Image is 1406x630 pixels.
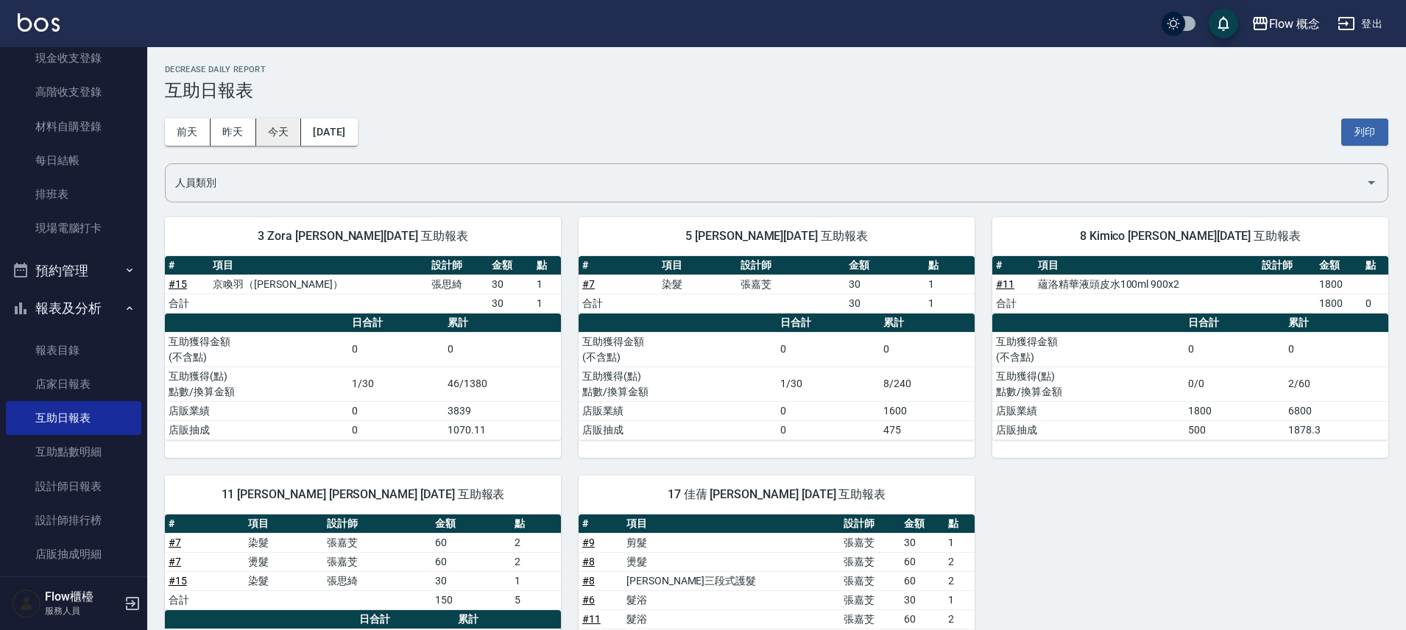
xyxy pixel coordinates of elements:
[623,514,840,534] th: 項目
[1269,15,1321,33] div: Flow 概念
[579,420,777,439] td: 店販抽成
[183,487,543,502] span: 11 [PERSON_NAME] [PERSON_NAME] [DATE] 互助報表
[6,401,141,435] a: 互助日報表
[1184,401,1285,420] td: 1800
[925,275,975,294] td: 1
[1285,314,1388,333] th: 累計
[880,367,975,401] td: 8/240
[840,571,900,590] td: 張嘉芠
[582,613,601,625] a: #11
[165,80,1388,101] h3: 互助日報表
[428,256,489,275] th: 設計師
[737,256,845,275] th: 設計師
[6,211,141,245] a: 現場電腦打卡
[596,229,957,244] span: 5 [PERSON_NAME][DATE] 互助報表
[1209,9,1238,38] button: save
[845,275,925,294] td: 30
[623,552,840,571] td: 燙髮
[6,333,141,367] a: 報表目錄
[900,552,944,571] td: 60
[900,590,944,609] td: 30
[348,314,444,333] th: 日合計
[880,332,975,367] td: 0
[1285,367,1388,401] td: 2/60
[6,435,141,469] a: 互助點數明細
[840,590,900,609] td: 張嘉芠
[737,275,845,294] td: 張嘉芠
[444,314,561,333] th: 累計
[992,367,1184,401] td: 互助獲得(點) 點數/換算金額
[172,170,1360,196] input: 人員名稱
[244,571,324,590] td: 染髮
[579,514,623,534] th: #
[658,275,738,294] td: 染髮
[169,575,187,587] a: #15
[900,609,944,629] td: 60
[165,420,348,439] td: 店販抽成
[777,420,880,439] td: 0
[244,514,324,534] th: 項目
[845,294,925,313] td: 30
[323,514,431,534] th: 設計師
[579,256,975,314] table: a dense table
[579,314,975,440] table: a dense table
[431,590,511,609] td: 150
[1332,10,1388,38] button: 登出
[244,552,324,571] td: 燙髮
[431,571,511,590] td: 30
[582,575,595,587] a: #8
[880,314,975,333] th: 累計
[579,401,777,420] td: 店販業績
[579,294,658,313] td: 合計
[623,533,840,552] td: 剪髮
[992,256,1034,275] th: #
[579,256,658,275] th: #
[992,401,1184,420] td: 店販業績
[1315,256,1362,275] th: 金額
[1184,420,1285,439] td: 500
[1362,256,1388,275] th: 點
[1285,420,1388,439] td: 1878.3
[169,278,187,290] a: #15
[533,294,561,313] td: 1
[582,556,595,567] a: #8
[6,75,141,109] a: 高階收支登錄
[6,177,141,211] a: 排班表
[165,590,244,609] td: 合計
[431,514,511,534] th: 金額
[6,367,141,401] a: 店家日報表
[165,314,561,440] table: a dense table
[1315,275,1362,294] td: 1800
[658,256,738,275] th: 項目
[183,229,543,244] span: 3 Zora [PERSON_NAME][DATE] 互助報表
[431,552,511,571] td: 60
[165,256,561,314] table: a dense table
[348,420,444,439] td: 0
[211,118,256,146] button: 昨天
[444,401,561,420] td: 3839
[256,118,302,146] button: 今天
[454,610,561,629] th: 累計
[944,514,975,534] th: 點
[301,118,357,146] button: [DATE]
[840,552,900,571] td: 張嘉芠
[165,514,244,534] th: #
[1315,294,1362,313] td: 1800
[18,13,60,32] img: Logo
[840,609,900,629] td: 張嘉芠
[1341,118,1388,146] button: 列印
[1184,367,1285,401] td: 0/0
[996,278,1014,290] a: #11
[488,256,532,275] th: 金額
[992,294,1034,313] td: 合計
[1362,294,1388,313] td: 0
[582,537,595,548] a: #9
[1246,9,1326,39] button: Flow 概念
[777,314,880,333] th: 日合計
[579,367,777,401] td: 互助獲得(點) 點數/換算金額
[444,367,561,401] td: 46/1380
[925,294,975,313] td: 1
[925,256,975,275] th: 點
[596,487,957,502] span: 17 佳蒨 [PERSON_NAME] [DATE] 互助報表
[880,401,975,420] td: 1600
